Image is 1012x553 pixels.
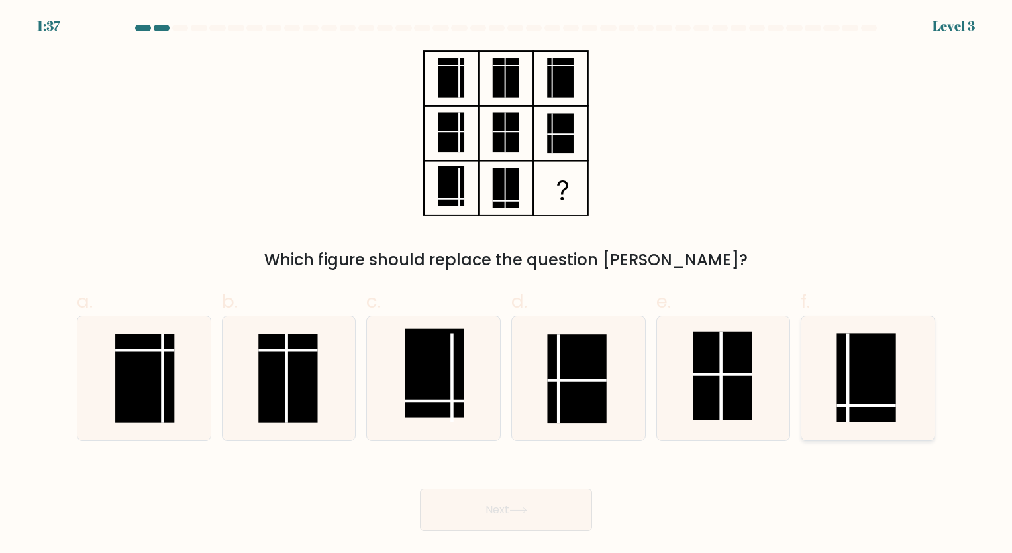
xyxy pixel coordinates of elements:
[801,288,810,314] span: f.
[656,288,671,314] span: e.
[933,16,975,36] div: Level 3
[85,248,927,272] div: Which figure should replace the question [PERSON_NAME]?
[511,288,527,314] span: d.
[366,288,381,314] span: c.
[37,16,60,36] div: 1:37
[222,288,238,314] span: b.
[420,489,592,531] button: Next
[77,288,93,314] span: a.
